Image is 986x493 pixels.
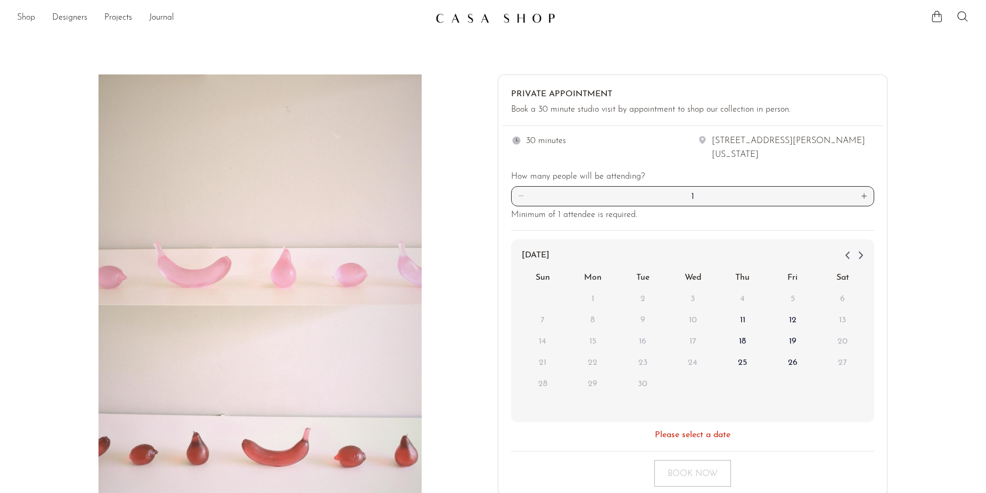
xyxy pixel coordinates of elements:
[52,11,87,25] a: Designers
[668,267,718,288] div: Wed
[517,267,568,288] div: Sun
[712,135,874,162] div: [STREET_ADDRESS][PERSON_NAME][US_STATE]
[517,246,868,265] div: [DATE]
[783,353,802,372] span: 26
[511,170,874,184] div: How many people will be attending?
[818,267,868,288] div: Sat
[511,103,791,117] div: Book a 30 minute studio visit by appointment to shop our collection in person.
[511,208,874,222] div: Minimum of 1 attendee is required.
[783,311,802,330] span: 12
[783,332,802,351] span: 19
[526,135,566,148] div: 30 minutes
[733,353,752,372] span: 25
[618,267,668,288] div: Tue
[17,9,427,27] nav: Desktop navigation
[768,267,818,288] div: Fri
[733,311,752,330] span: 11
[17,9,427,27] ul: NEW HEADER MENU
[17,11,35,25] a: Shop
[511,88,612,102] div: Private Appointment
[655,429,730,442] div: Please select a date
[718,267,768,288] div: Thu
[733,332,752,351] span: 18
[104,11,132,25] a: Projects
[568,267,618,288] div: Mon
[149,11,174,25] a: Journal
